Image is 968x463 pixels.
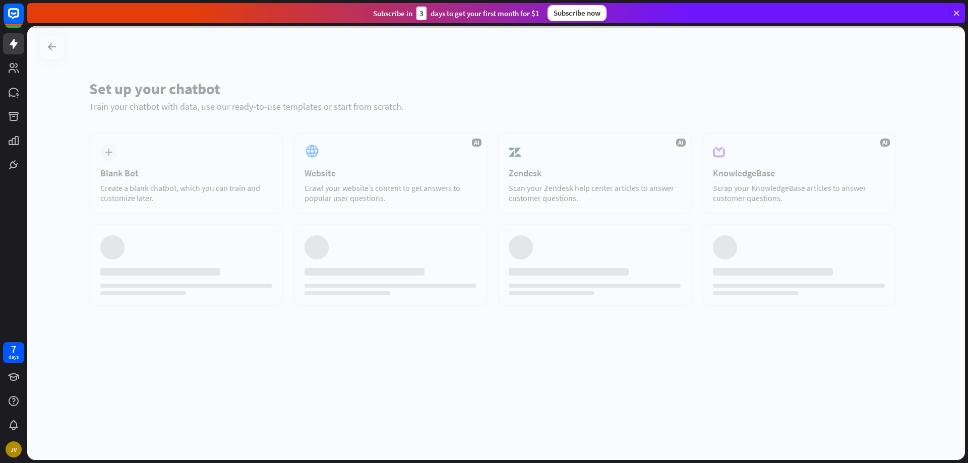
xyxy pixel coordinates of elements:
[3,342,24,363] a: 7 days
[6,441,22,457] div: JV
[373,7,539,20] div: Subscribe in days to get your first month for $1
[416,7,427,20] div: 3
[9,354,19,361] div: days
[548,5,607,21] div: Subscribe now
[11,345,16,354] div: 7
